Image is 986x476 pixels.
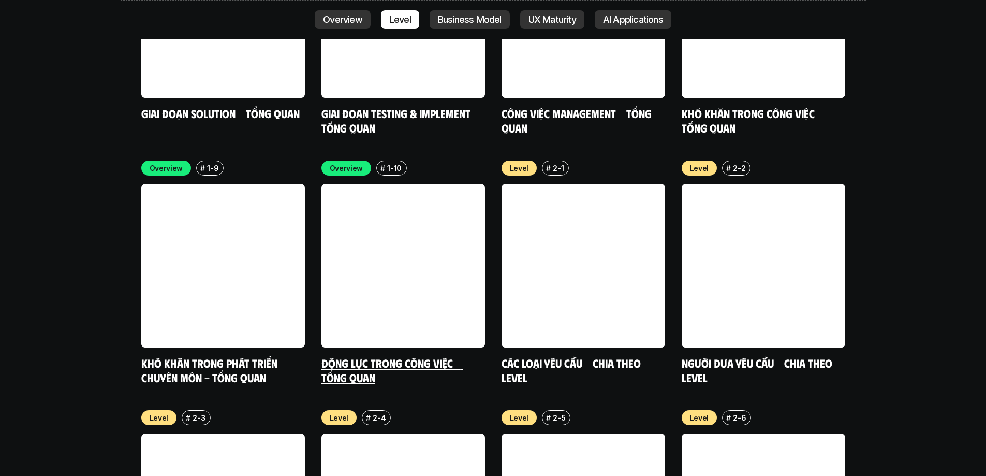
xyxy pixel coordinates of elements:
[200,164,205,172] h6: #
[321,356,463,384] a: Động lực trong công việc - Tổng quan
[330,163,363,174] p: Overview
[682,356,835,384] a: Người đưa yêu cầu - Chia theo Level
[141,356,280,384] a: Khó khăn trong phát triển chuyên môn - Tổng quan
[193,412,205,423] p: 2-3
[502,106,654,135] a: Công việc Management - Tổng quan
[502,356,643,384] a: Các loại yêu cầu - Chia theo level
[186,414,190,422] h6: #
[546,164,551,172] h6: #
[733,163,745,174] p: 2-2
[387,163,402,174] p: 1-10
[315,10,371,29] a: Overview
[380,164,385,172] h6: #
[553,163,564,174] p: 2-1
[207,163,218,174] p: 1-9
[690,412,709,423] p: Level
[510,412,529,423] p: Level
[733,412,746,423] p: 2-6
[141,106,300,120] a: Giai đoạn Solution - Tổng quan
[682,106,825,135] a: Khó khăn trong công việc - Tổng quan
[150,163,183,174] p: Overview
[330,412,349,423] p: Level
[321,106,481,135] a: Giai đoạn Testing & Implement - Tổng quan
[726,164,731,172] h6: #
[726,414,731,422] h6: #
[150,412,169,423] p: Level
[366,414,371,422] h6: #
[553,412,565,423] p: 2-5
[510,163,529,174] p: Level
[546,414,551,422] h6: #
[373,412,386,423] p: 2-4
[690,163,709,174] p: Level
